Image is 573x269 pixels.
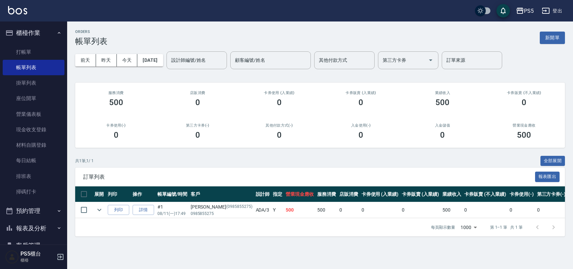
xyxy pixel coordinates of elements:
a: 詳情 [133,205,154,215]
button: 報表匯出 [535,172,560,182]
h3: 0 [359,130,363,140]
h3: 500 [517,130,531,140]
h3: 服務消費 [83,91,149,95]
td: 0 [400,202,441,218]
h2: 入金儲值 [410,123,475,128]
h2: 第三方卡券(-) [165,123,230,128]
h2: 入金使用(-) [328,123,393,128]
a: 現金收支登錄 [3,122,64,137]
td: #1 [156,202,189,218]
a: 新開單 [540,34,565,41]
h3: 500 [435,98,449,107]
th: 帳單編號/時間 [156,186,189,202]
h3: 500 [109,98,123,107]
h3: 0 [277,98,282,107]
th: 業績收入 [441,186,463,202]
a: 打帳單 [3,44,64,60]
button: expand row [94,205,104,215]
button: [DATE] [137,54,163,66]
a: 每日結帳 [3,153,64,168]
h2: 卡券販賣 (不入業績) [491,91,557,95]
a: 營業儀表板 [3,106,64,122]
button: PS5 [513,4,536,18]
h2: 卡券使用 (入業績) [246,91,312,95]
h2: 卡券使用(-) [83,123,149,128]
th: 卡券使用 (入業績) [360,186,400,202]
h2: 業績收入 [410,91,475,95]
h3: 0 [195,130,200,140]
th: 卡券販賣 (不入業績) [463,186,508,202]
p: (0985855275) [226,204,252,211]
h3: 0 [195,98,200,107]
th: 店販消費 [338,186,360,202]
th: 客戶 [189,186,254,202]
th: 列印 [106,186,131,202]
td: 0 [535,202,568,218]
h2: ORDERS [75,30,107,34]
button: 報表及分析 [3,220,64,237]
img: Logo [8,6,27,14]
button: 昨天 [96,54,117,66]
div: 1000 [458,218,479,236]
h3: 0 [359,98,363,107]
h3: 0 [522,98,526,107]
span: 訂單列表 [83,174,535,180]
h3: 0 [277,130,282,140]
div: PS5 [524,7,534,15]
a: 掛單列表 [3,75,64,91]
button: 客戶管理 [3,237,64,254]
a: 掃碼打卡 [3,184,64,199]
td: Y [271,202,284,218]
a: 座位開單 [3,91,64,106]
p: 08/11 (一) 17:49 [157,211,187,217]
a: 材料自購登錄 [3,137,64,153]
button: 登出 [539,5,565,17]
td: 500 [316,202,338,218]
button: 新開單 [540,32,565,44]
h5: PS5櫃台 [20,251,55,257]
th: 營業現金應收 [284,186,316,202]
th: 操作 [131,186,156,202]
th: 第三方卡券(-) [535,186,568,202]
button: save [496,4,510,17]
button: 列印 [108,205,129,215]
a: 排班表 [3,169,64,184]
button: 全部展開 [540,156,565,166]
h2: 營業現金應收 [491,123,557,128]
button: 櫃檯作業 [3,24,64,42]
a: 帳單列表 [3,60,64,75]
p: 0985855275 [191,211,252,217]
button: 預約管理 [3,202,64,220]
th: 指定 [271,186,284,202]
td: 0 [508,202,535,218]
p: 每頁顯示數量 [431,224,455,230]
h3: 0 [114,130,118,140]
td: 0 [360,202,400,218]
p: 共 1 筆, 1 / 1 [75,158,94,164]
td: ADA /3 [254,202,272,218]
th: 展開 [93,186,106,202]
p: 第 1–1 筆 共 1 筆 [490,224,523,230]
p: 櫃檯 [20,257,55,263]
td: 0 [338,202,360,218]
th: 服務消費 [316,186,338,202]
h2: 卡券販賣 (入業績) [328,91,393,95]
td: 500 [284,202,316,218]
h3: 帳單列表 [75,37,107,46]
a: 報表匯出 [535,173,560,180]
td: 500 [441,202,463,218]
img: Person [5,250,19,264]
h2: 其他付款方式(-) [246,123,312,128]
td: 0 [463,202,508,218]
th: 設計師 [254,186,272,202]
th: 卡券販賣 (入業績) [400,186,441,202]
h3: 0 [440,130,445,140]
div: [PERSON_NAME] [191,204,252,211]
button: Open [425,55,436,65]
th: 卡券使用(-) [508,186,535,202]
button: 前天 [75,54,96,66]
h2: 店販消費 [165,91,230,95]
button: 今天 [117,54,138,66]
